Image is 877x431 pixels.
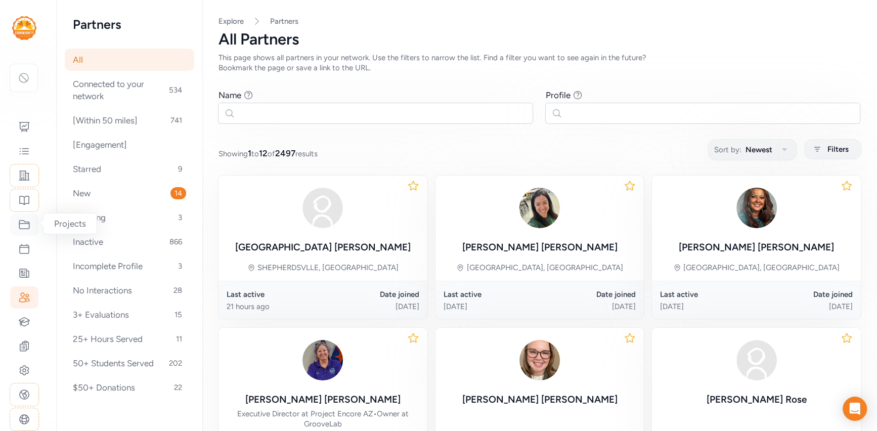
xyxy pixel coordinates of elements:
[827,143,849,155] span: Filters
[373,409,377,418] span: •
[466,263,623,273] div: [GEOGRAPHIC_DATA], [GEOGRAPHIC_DATA]
[73,16,186,32] h2: Partners
[444,289,540,299] div: Last active
[218,30,861,49] div: All Partners
[462,393,617,407] div: [PERSON_NAME] [PERSON_NAME]
[227,301,323,312] div: 21 hours ago
[444,301,540,312] div: [DATE]
[65,376,194,399] div: $50+ Donations
[259,148,268,158] span: 12
[65,304,194,326] div: 3+ Evaluations
[540,301,636,312] div: [DATE]
[165,236,186,248] span: 866
[515,336,564,384] img: s6KEDO8MTKGbg7rJwm4r
[174,260,186,272] span: 3
[65,279,194,301] div: No Interactions
[540,289,636,299] div: Date joined
[245,393,401,407] div: [PERSON_NAME] [PERSON_NAME]
[757,289,853,299] div: Date joined
[169,284,186,296] span: 28
[172,333,186,345] span: 11
[166,114,186,126] span: 741
[257,263,399,273] div: SHEPHERDSVLLE, [GEOGRAPHIC_DATA]
[170,309,186,321] span: 15
[227,409,419,429] div: Executive Director at Project Encore AZ Owner at GrooveLab
[270,16,298,26] a: Partners
[65,158,194,180] div: Starred
[165,84,186,96] span: 534
[65,49,194,71] div: All
[218,53,672,73] div: This page shows all partners in your network. Use the filters to narrow the list. Find a filter y...
[757,301,853,312] div: [DATE]
[708,139,797,160] button: Sort by:Newest
[218,17,244,26] a: Explore
[235,240,411,254] div: [GEOGRAPHIC_DATA] [PERSON_NAME]
[746,144,772,156] span: Newest
[323,301,419,312] div: [DATE]
[65,328,194,350] div: 25+ Hours Served
[683,263,840,273] div: [GEOGRAPHIC_DATA], [GEOGRAPHIC_DATA]
[298,336,347,384] img: fvol6w48QUeiHBoQFhMg
[660,301,756,312] div: [DATE]
[843,397,867,421] div: Open Intercom Messenger
[65,255,194,277] div: Incomplete Profile
[65,134,194,156] div: [Engagement]
[165,357,186,369] span: 202
[174,163,186,175] span: 9
[732,336,781,384] img: avatar38fbb18c.svg
[707,393,807,407] div: [PERSON_NAME] Rose
[714,144,741,156] span: Sort by:
[12,16,36,40] img: logo
[170,381,186,394] span: 22
[65,109,194,132] div: [Within 50 miles]
[462,240,617,254] div: [PERSON_NAME] [PERSON_NAME]
[248,148,251,158] span: 1
[65,73,194,107] div: Connected to your network
[515,184,564,232] img: khUG5te3QyyyITDVQYlN
[546,89,571,101] div: Profile
[218,16,861,26] nav: Breadcrumb
[218,147,318,159] span: Showing to of results
[65,231,194,253] div: Inactive
[218,89,241,101] div: Name
[227,289,323,299] div: Last active
[65,182,194,204] div: New
[323,289,419,299] div: Date joined
[65,352,194,374] div: 50+ Students Served
[275,148,295,158] span: 2497
[65,206,194,229] div: Sleeping
[660,289,756,299] div: Last active
[170,187,186,199] span: 14
[732,184,781,232] img: Taab4IOQUaLeDBdyCMcQ
[298,184,347,232] img: avatar38fbb18c.svg
[174,211,186,224] span: 3
[679,240,834,254] div: [PERSON_NAME] [PERSON_NAME]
